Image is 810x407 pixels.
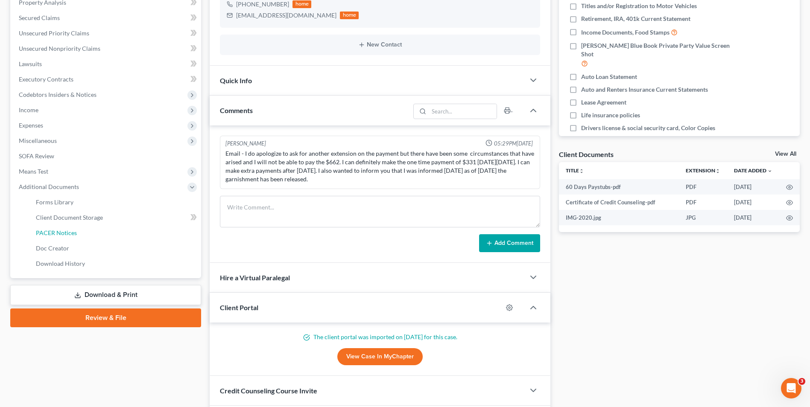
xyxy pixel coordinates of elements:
[36,260,85,267] span: Download History
[727,179,779,195] td: [DATE]
[36,244,69,252] span: Doc Creator
[12,26,201,41] a: Unsecured Priority Claims
[220,106,253,114] span: Comments
[10,308,201,327] a: Review & File
[19,106,38,113] span: Income
[12,56,201,72] a: Lawsuits
[581,98,626,107] span: Lease Agreement
[775,151,796,157] a: View All
[715,169,720,174] i: unfold_more
[579,169,584,174] i: unfold_more
[220,387,317,395] span: Credit Counseling Course Invite
[19,76,73,83] span: Executory Contracts
[581,15,690,23] span: Retirement, IRA, 401k Current Statement
[12,148,201,164] a: SOFA Review
[559,210,679,225] td: IMG-2020.jpg
[225,140,266,148] div: [PERSON_NAME]
[781,378,801,398] iframe: Intercom live chat
[29,256,201,271] a: Download History
[581,2,697,10] span: Titles and/or Registration to Motor Vehicles
[292,0,311,8] div: home
[798,378,805,385] span: 3
[559,150,614,159] div: Client Documents
[236,11,336,20] div: [EMAIL_ADDRESS][DOMAIN_NAME]
[559,195,679,210] td: Certificate of Credit Counseling-pdf
[36,198,73,206] span: Forms Library
[19,45,100,52] span: Unsecured Nonpriority Claims
[686,167,720,174] a: Extensionunfold_more
[29,241,201,256] a: Doc Creator
[581,28,670,37] span: Income Documents, Food Stamps
[29,225,201,241] a: PACER Notices
[220,273,290,282] span: Hire a Virtual Paralegal
[19,60,42,67] span: Lawsuits
[12,72,201,87] a: Executory Contracts
[36,229,77,236] span: PACER Notices
[19,183,79,190] span: Additional Documents
[227,41,533,48] button: New Contact
[734,167,772,174] a: Date Added expand_more
[581,73,637,81] span: Auto Loan Statement
[727,195,779,210] td: [DATE]
[679,195,727,210] td: PDF
[337,348,423,365] a: View Case in MyChapter
[581,124,715,132] span: Drivers license & social security card, Color Copies
[581,85,708,94] span: Auto and Renters Insurance Current Statements
[220,76,252,84] span: Quick Info
[220,333,540,341] p: The client portal was imported on [DATE] for this case.
[220,303,258,311] span: Client Portal
[566,167,584,174] a: Titleunfold_more
[429,104,497,119] input: Search...
[340,12,359,19] div: home
[19,14,60,21] span: Secured Claims
[494,140,533,148] span: 05:29PM[DATE]
[19,137,57,144] span: Miscellaneous
[10,285,201,305] a: Download & Print
[727,210,779,225] td: [DATE]
[479,234,540,252] button: Add Comment
[29,210,201,225] a: Client Document Storage
[581,111,640,119] span: Life insurance policies
[19,122,43,129] span: Expenses
[12,10,201,26] a: Secured Claims
[581,41,732,58] span: [PERSON_NAME] Blue Book Private Party Value Screen Shot
[679,210,727,225] td: JPG
[225,149,535,183] div: Email - I do apologize to ask for another extension on the payment but there have been some circu...
[19,152,54,160] span: SOFA Review
[19,91,96,98] span: Codebtors Insiders & Notices
[29,195,201,210] a: Forms Library
[12,41,201,56] a: Unsecured Nonpriority Claims
[36,214,103,221] span: Client Document Storage
[19,29,89,37] span: Unsecured Priority Claims
[19,168,48,175] span: Means Test
[767,169,772,174] i: expand_more
[559,179,679,195] td: 60 Days Paystubs-pdf
[679,179,727,195] td: PDF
